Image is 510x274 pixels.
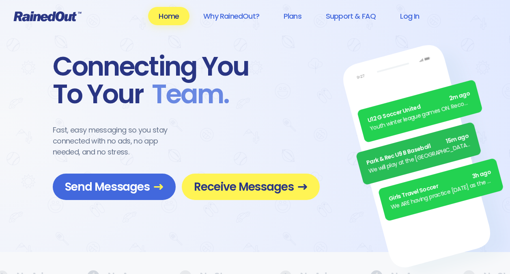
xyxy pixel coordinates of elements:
div: Girls Travel Soccer [388,168,492,204]
span: 3h ago [471,168,492,181]
span: 2m ago [448,89,471,103]
div: Youth winter league games ON. Recommend running shoes/sneakers for players as option for footwear. [369,98,473,133]
div: Connecting You To Your [53,53,320,108]
div: U12 G Soccer United [367,89,471,125]
span: 15m ago [445,132,469,146]
a: Home [148,7,189,25]
span: Receive Messages [194,180,308,194]
span: Team . [144,80,229,108]
div: We will play at the [GEOGRAPHIC_DATA]. Wear white, be at the field by 5pm. [368,140,472,176]
a: Support & FAQ [315,7,386,25]
a: Why RainedOut? [193,7,270,25]
a: Receive Messages [182,174,320,200]
a: Plans [273,7,312,25]
div: We ARE having practice [DATE] as the sun is finally out. [390,176,494,212]
div: Fast, easy messaging so you stay connected with no ads, no app needed, and no stress. [53,124,183,157]
span: Send Messages [65,180,164,194]
a: Send Messages [53,174,176,200]
a: Log In [389,7,430,25]
div: Park & Rec U9 B Baseball [366,132,470,167]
